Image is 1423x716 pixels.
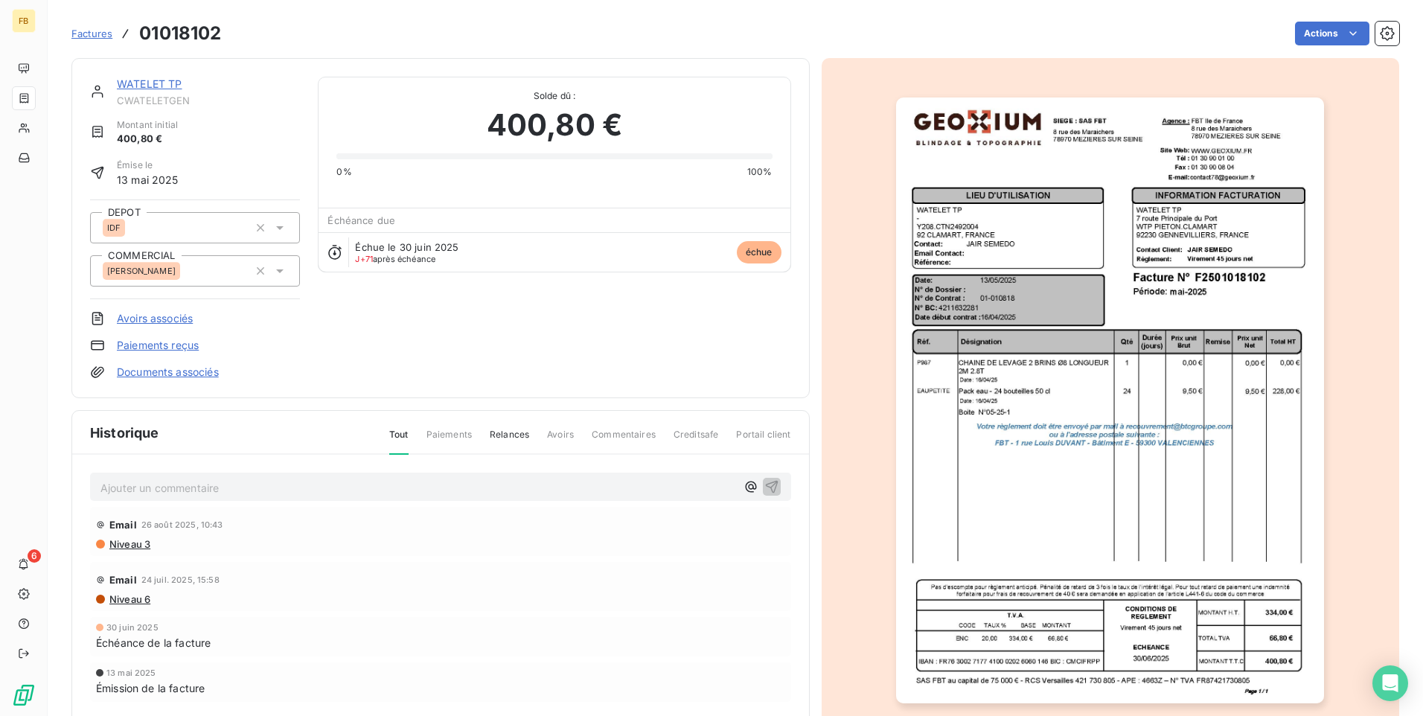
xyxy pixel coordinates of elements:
[28,549,41,563] span: 6
[426,428,472,453] span: Paiements
[108,593,150,605] span: Niveau 6
[109,574,137,586] span: Email
[117,338,199,353] a: Paiements reçus
[117,95,300,106] span: CWATELETGEN
[117,132,178,147] span: 400,80 €
[108,538,150,550] span: Niveau 3
[1372,665,1408,701] div: Open Intercom Messenger
[96,680,205,696] span: Émission de la facture
[141,520,223,529] span: 26 août 2025, 10:43
[490,428,529,453] span: Relances
[107,266,176,275] span: [PERSON_NAME]
[355,255,435,263] span: après échéance
[90,423,159,443] span: Historique
[896,98,1324,703] img: invoice_thumbnail
[12,9,36,33] div: FB
[96,635,211,651] span: Échéance de la facture
[106,668,156,677] span: 13 mai 2025
[117,365,219,380] a: Documents associés
[117,159,179,172] span: Émise le
[547,428,574,453] span: Avoirs
[336,165,351,179] span: 0%
[674,428,719,453] span: Creditsafe
[109,519,137,531] span: Email
[71,28,112,39] span: Factures
[389,428,409,455] span: Tout
[117,311,193,326] a: Avoirs associés
[107,223,121,232] span: IDF
[139,20,221,47] h3: 01018102
[487,103,622,147] span: 400,80 €
[12,683,36,707] img: Logo LeanPay
[327,214,395,226] span: Échéance due
[106,623,159,632] span: 30 juin 2025
[336,89,772,103] span: Solde dû :
[117,118,178,132] span: Montant initial
[117,77,182,90] a: WATELET TP
[736,428,790,453] span: Portail client
[355,254,373,264] span: J+71
[355,241,458,253] span: Échue le 30 juin 2025
[1295,22,1369,45] button: Actions
[747,165,773,179] span: 100%
[141,575,220,584] span: 24 juil. 2025, 15:58
[117,172,179,188] span: 13 mai 2025
[71,26,112,41] a: Factures
[737,241,781,263] span: échue
[592,428,656,453] span: Commentaires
